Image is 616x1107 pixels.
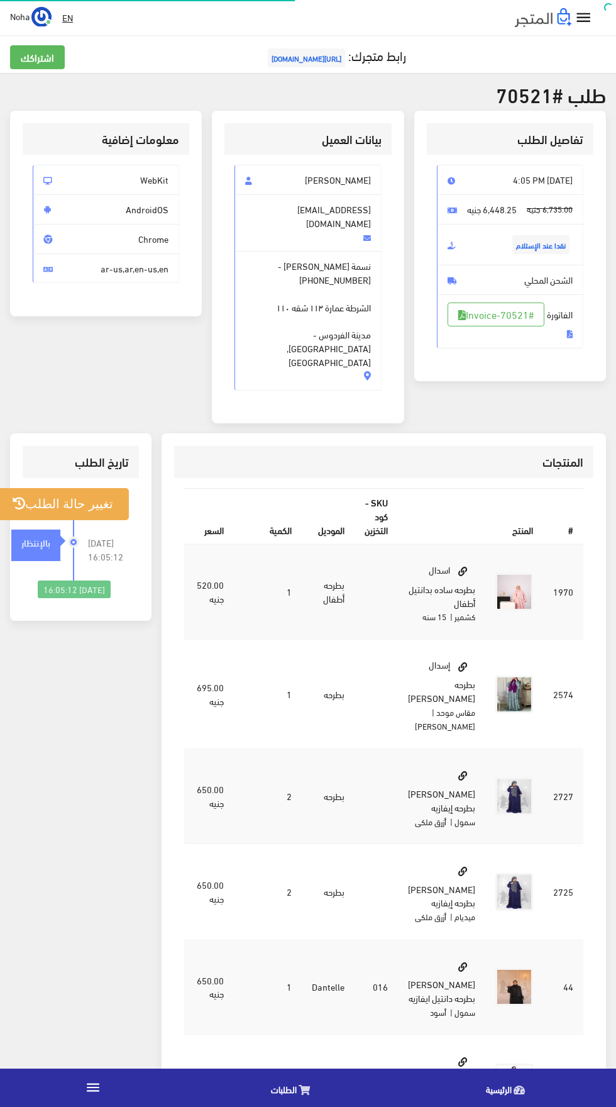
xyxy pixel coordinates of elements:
[88,536,129,564] span: [DATE] 16:05:12
[187,748,234,844] td: 650.00 جنيه
[515,8,571,27] img: .
[398,844,485,940] td: [PERSON_NAME] بطرحه إيفازيه
[543,748,583,844] td: 2727
[271,1081,297,1097] span: الطلبات
[398,748,485,844] td: [PERSON_NAME] بطرحه إيفازيه
[302,844,355,940] td: بطرحه
[302,489,355,544] th: الموديل
[398,640,485,748] td: إسدال بطرحه [PERSON_NAME]
[38,581,111,598] div: [DATE] 16:05:12
[398,489,543,544] th: المنتج
[85,1079,101,1096] i: 
[234,165,381,195] span: [PERSON_NAME]
[184,456,583,468] h3: المنتجات
[187,640,234,748] td: 695.00 جنيه
[302,748,355,844] td: بطرحه
[436,704,475,720] small: مقاس موحد
[355,489,398,544] th: SKU - كود التخزين
[10,45,65,69] a: اشتراكك
[415,814,453,829] small: | أزرق ملكى
[187,544,234,640] td: 520.00 جنيه
[299,273,371,287] span: [PHONE_NUMBER]
[57,6,78,29] a: EN
[543,844,583,940] td: 2725
[454,814,475,829] small: سمول
[454,909,475,924] small: ميديام
[187,844,234,940] td: 650.00 جنيه
[527,201,573,216] s: 6,735.00 جنيه
[265,43,406,67] a: رابط متجرك:[URL][DOMAIN_NAME]
[33,224,179,254] span: Chrome
[187,489,234,544] th: السعر
[234,844,302,940] td: 2
[234,748,302,844] td: 2
[33,133,179,145] h3: معلومات إضافية
[437,294,583,348] span: الفاتورة
[33,456,129,468] h3: تاريخ الطلب
[234,133,381,145] h3: بيانات العميل
[10,83,606,105] h2: طلب #70521
[302,640,355,748] td: بطرحه
[234,489,302,544] th: الكمية
[454,609,475,624] small: كشمير
[454,1004,475,1020] small: سمول
[186,1072,401,1104] a: الطلبات
[575,9,593,27] i: 
[415,704,475,733] small: | [PERSON_NAME]
[62,9,73,25] u: EN
[187,940,234,1035] td: 650.00 جنيه
[430,1004,453,1020] small: | أسود
[437,165,583,195] span: [DATE] 4:05 PM
[33,165,179,195] span: WebKit
[512,235,569,254] span: نقدا عند الإستلام
[543,940,583,1035] td: 44
[302,940,355,1035] td: Dantelle
[10,6,52,26] a: ... Noha
[355,940,398,1035] td: 016
[234,940,302,1035] td: 1
[543,544,583,640] td: 1970
[486,1081,512,1097] span: الرئيسية
[543,640,583,748] td: 2574
[422,609,453,624] small: | 15 سنه
[234,194,381,252] span: [EMAIL_ADDRESS][DOMAIN_NAME]
[415,909,453,924] small: | أزرق ملكى
[31,7,52,27] img: ...
[33,253,179,284] span: ar-us,ar,en-us,en
[543,489,583,544] th: #
[302,544,355,640] td: بطرحه أطفال
[245,287,370,369] span: الشرطة عمارة ١١٣ شقه ١١٠ مدينة الفردوس - [GEOGRAPHIC_DATA], [GEOGRAPHIC_DATA]
[234,251,381,391] span: نسمة [PERSON_NAME] -
[437,265,583,295] span: الشحن المحلي
[437,133,583,145] h3: تفاصيل الطلب
[398,940,485,1035] td: [PERSON_NAME] بطرحه دانتيل ايفازيه
[448,303,544,326] a: #Invoice-70521
[268,48,345,67] span: [URL][DOMAIN_NAME]
[234,640,302,748] td: 1
[401,1072,616,1104] a: الرئيسية
[234,544,302,640] td: 1
[33,194,179,225] span: AndroidOS
[21,535,50,549] strong: بالإنتظار
[437,194,583,225] span: 6,448.25 جنيه
[10,8,30,24] span: Noha
[398,544,485,640] td: اسدال بطرحه ساده بدانتيل أطفال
